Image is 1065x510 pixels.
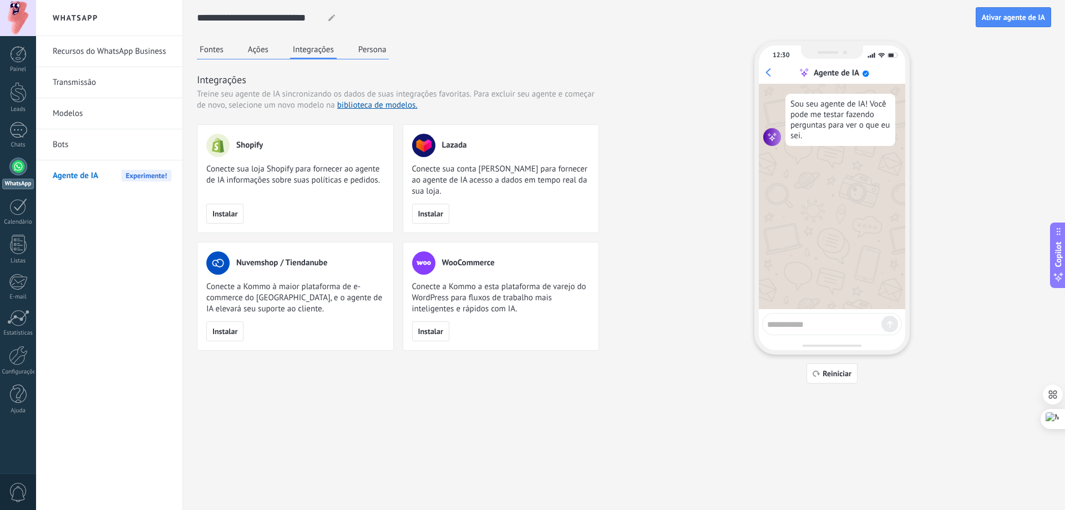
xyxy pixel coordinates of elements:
button: Ações [245,41,271,58]
button: Instalar [412,204,449,224]
a: Transmissão [53,67,171,98]
li: Bots [36,129,182,160]
div: Listas [2,257,34,265]
button: Ativar agente de IA [976,7,1051,27]
div: 12:30 [773,51,789,59]
span: Instalar [212,210,237,218]
li: Recursos do WhatsApp Business [36,36,182,67]
h3: Integrações [197,73,599,87]
div: Configurações [2,368,34,376]
span: Conecte sua loja Shopify para fornecer ao agente de IA informações sobre suas políticas e pedidos. [206,164,384,186]
div: Agente de IA [814,68,859,78]
button: Fontes [197,41,226,58]
span: Lazada [442,140,467,151]
a: biblioteca de modelos. [337,100,418,110]
span: Instalar [212,327,237,335]
img: agent icon [763,128,781,146]
div: Leads [2,106,34,113]
li: Modelos [36,98,182,129]
li: Agente de IA [36,160,182,191]
span: Instalar [418,210,443,218]
span: Conecte a Kommo a esta plataforma de varejo do WordPress para fluxos de trabalho mais inteligente... [412,281,590,315]
div: E-mail [2,294,34,301]
span: Nuvemshop / Tiendanube [236,257,327,269]
a: Bots [53,129,171,160]
span: Agente de IA [53,160,98,191]
button: Instalar [206,204,244,224]
span: Ativar agente de IA [982,13,1045,21]
span: Treine seu agente de IA sincronizando os dados de suas integrações favoritas. [197,89,471,100]
a: Modelos [53,98,171,129]
a: Agente de IAExperimente! [53,160,171,191]
span: Instalar [418,327,443,335]
span: Shopify [236,140,263,151]
span: Copilot [1053,241,1064,267]
span: Experimente! [121,170,171,181]
div: Estatísticas [2,330,34,337]
button: Instalar [206,321,244,341]
div: Ajuda [2,407,34,415]
div: Sou seu agente de IA! Você pode me testar fazendo perguntas para ver o que eu sei. [785,94,895,146]
span: Para excluir seu agente e começar de novo, selecione um novo modelo na [197,89,595,110]
div: WhatsApp [2,179,34,189]
div: Painel [2,66,34,73]
button: Reiniciar [807,363,858,383]
span: Reiniciar [823,370,851,377]
span: WooCommerce [442,257,495,269]
button: Instalar [412,321,449,341]
div: Chats [2,142,34,149]
a: Recursos do WhatsApp Business [53,36,171,67]
button: Integrações [290,41,337,59]
li: Transmissão [36,67,182,98]
button: Persona [356,41,389,58]
span: Conecte sua conta [PERSON_NAME] para fornecer ao agente de IA acesso a dados em tempo real da sua... [412,164,590,197]
span: Conecte a Kommo à maior plataforma de e-commerce do [GEOGRAPHIC_DATA], e o agente de IA elevará s... [206,281,384,315]
div: Calendário [2,219,34,226]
